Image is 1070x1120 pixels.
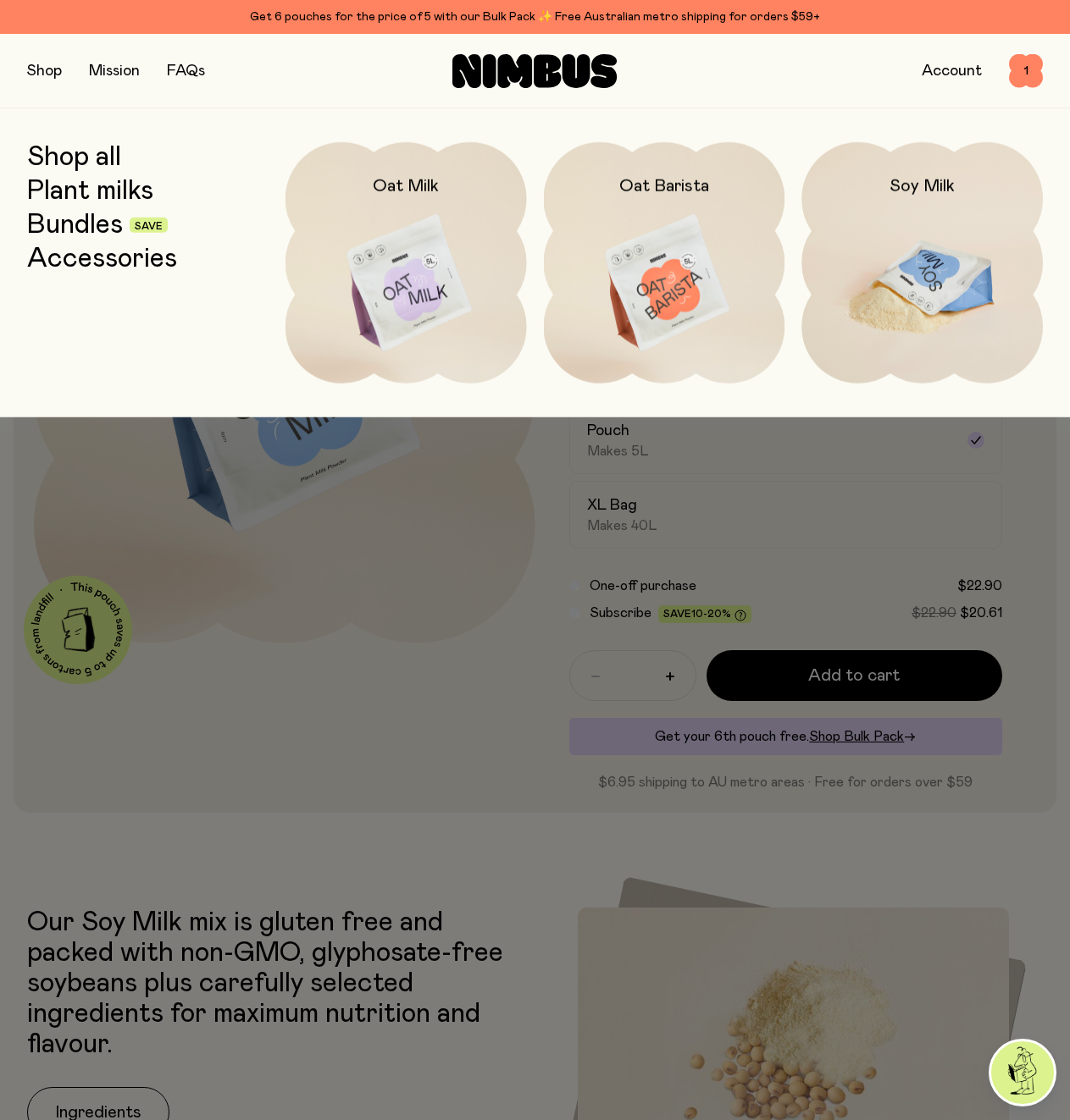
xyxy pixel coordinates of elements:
a: Accessories [27,244,177,274]
a: Mission [89,63,140,79]
h2: Oat Milk [373,176,439,196]
a: Oat Milk [286,142,527,383]
h2: Oat Barista [619,176,709,196]
h2: Soy Milk [890,176,955,196]
a: Plant milks [27,176,153,207]
a: Shop all [27,142,121,173]
a: Account [922,63,982,79]
div: Get 6 pouches for the price of 5 with our Bulk Pack ✨ Free Australian metro shipping for orders $59+ [27,7,1043,27]
img: agent [991,1041,1054,1104]
button: 1 [1009,54,1043,88]
a: FAQs [167,63,205,79]
a: Oat Barista [544,142,785,383]
span: Save [135,221,163,231]
a: Soy Milk [801,142,1043,383]
a: Bundles [27,210,123,240]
